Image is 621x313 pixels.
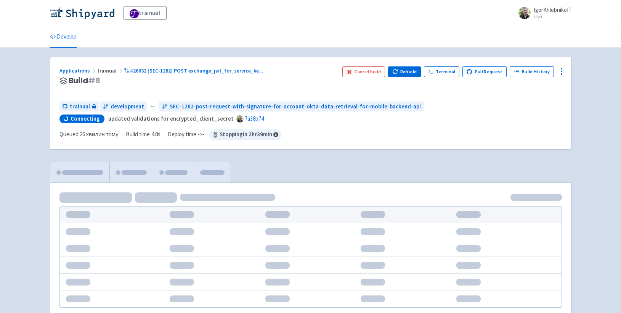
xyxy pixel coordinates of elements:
span: Build [69,76,100,85]
a: development [100,102,147,112]
a: #26032 [SEC-1282] POST exchange_jwt_for_service_ke... [124,67,265,74]
span: Deploy time [168,130,196,139]
strong: updated validations for encrypted_client_secret [108,115,234,122]
a: trainual [59,102,99,112]
div: · · [59,129,281,140]
span: IgorKhlebnikoff [534,6,571,13]
a: trainual [124,6,167,20]
span: #26032 [SEC-1282] POST exchange_jwt_for_service_ke ... [130,67,263,74]
span: ← [150,102,156,111]
a: IgorKhlebnikoff User [514,7,571,19]
a: Build History [510,66,554,77]
span: Queued [59,131,119,138]
a: Pull Request [462,66,507,77]
span: development [111,102,144,111]
span: 4.8s [151,130,160,139]
img: Shipyard logo [50,7,114,19]
a: Applications [59,67,97,74]
span: trainual [70,102,90,111]
span: Build time [126,130,150,139]
button: Cancel build [342,66,385,77]
a: Develop [50,26,77,48]
small: User [534,14,571,19]
span: SEC-1282-post-request-with-signature-for-account-okta-data-retrieval-for-mobile-backend-api [170,102,421,111]
span: Stopping in 2 hr 39 min [209,129,281,140]
button: Rebuild [388,66,421,77]
span: -:-- [198,130,205,139]
a: SEC-1282-post-request-with-signature-for-account-okta-data-retrieval-for-mobile-backend-api [159,102,424,112]
time: 26 хвилин тому [80,131,119,138]
span: Connecting [71,115,100,123]
a: Terminal [424,66,459,77]
span: # 8 [88,75,100,86]
a: 7a38b74 [245,115,264,122]
span: trainual [97,67,124,74]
